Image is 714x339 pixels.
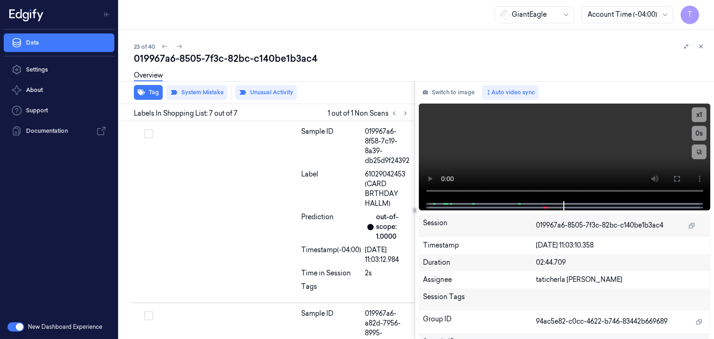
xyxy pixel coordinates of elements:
div: Duration [423,258,536,267]
div: Timestamp (-04:00) [301,245,361,265]
span: 61029042453 (CARD BRTHDAY HALLM) [365,169,410,209]
div: 019967a6-8505-7f3c-82bc-c140be1b3ac4 [134,52,707,65]
div: out-of-scope: 1.0000 [376,212,410,241]
a: Support [4,101,114,120]
button: T [681,6,699,24]
div: taticherla [PERSON_NAME] [536,275,706,285]
div: [DATE] 11:03:12.984 [365,245,410,265]
div: Label [301,169,361,209]
button: Tag [134,85,163,100]
a: Data [4,33,114,52]
span: Labels In Shopping List: 7 out of 7 [134,109,238,118]
button: Select row [144,311,153,320]
div: Sample ID [301,127,361,166]
div: Timestamp [423,241,536,250]
button: Toggle Navigation [99,7,114,22]
span: 94ac5e82-c0cc-4622-b746-83442b669689 [536,317,668,326]
button: Select row [144,129,153,138]
div: 019967a6-8f58-7c19-8a39-db25d9f24392 [365,127,410,166]
div: Prediction [301,212,361,241]
span: 019967a6-8505-7f3c-82bc-c140be1b3ac4 [536,221,663,230]
button: Switch to image [419,85,478,100]
button: System Mistake [166,85,227,100]
a: Overview [134,71,163,81]
a: Settings [4,60,114,79]
div: 02:44.709 [536,258,706,267]
span: 1 out of 1 Non Scans [328,108,411,119]
div: Session [423,218,536,233]
div: Assignee [423,275,536,285]
div: 2s [365,268,410,278]
div: Session Tags [423,292,536,307]
div: Tags [301,282,361,297]
span: 23 of 40 [134,43,155,51]
button: Unusual Activity [235,85,297,100]
div: [DATE] 11:03:10.358 [536,241,706,250]
button: x1 [692,107,707,122]
a: Documentation [4,122,114,140]
button: 0s [692,126,707,141]
button: Auto video sync [482,85,539,100]
div: Group ID [423,314,536,329]
button: About [4,81,114,99]
div: Time in Session [301,268,361,278]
